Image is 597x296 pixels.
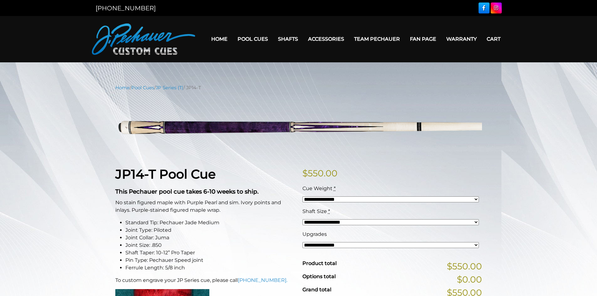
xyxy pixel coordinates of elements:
[206,31,233,47] a: Home
[125,241,295,249] li: Joint Size: .850
[447,260,482,273] span: $550.00
[302,168,308,179] span: $
[302,208,327,214] span: Shaft Size
[457,273,482,286] span: $0.00
[482,31,505,47] a: Cart
[441,31,482,47] a: Warranty
[131,85,154,91] a: Pool Cues
[115,188,259,195] strong: This Pechauer pool cue takes 6-10 weeks to ship.
[125,226,295,234] li: Joint Type: Piloted
[302,231,327,237] span: Upgrades
[302,273,336,279] span: Options total
[115,277,295,284] p: To custom engrave your JP Series cue, please call
[405,31,441,47] a: Fan Page
[334,185,336,191] abbr: required
[233,31,273,47] a: Pool Cues
[125,257,295,264] li: Pin Type: Pechauer Speed joint
[92,23,195,55] img: Pechauer Custom Cues
[238,277,287,283] a: [PHONE_NUMBER].
[273,31,303,47] a: Shafts
[125,234,295,241] li: Joint Collar: Juma
[125,219,295,226] li: Standard Tip: Pechauer Jade Medium
[302,287,331,293] span: Grand total
[303,31,349,47] a: Accessories
[115,166,216,182] strong: JP14-T Pool Cue
[302,168,338,179] bdi: 550.00
[115,96,482,157] img: jp14-T.png
[115,84,482,91] nav: Breadcrumb
[115,199,295,214] p: No stain figured maple with Purple Pearl and sim. Ivory points and inlays. Purple-stained figured...
[96,4,156,12] a: [PHONE_NUMBER]
[302,260,337,266] span: Product total
[156,85,183,91] a: JP Series (T)
[349,31,405,47] a: Team Pechauer
[125,249,295,257] li: Shaft Taper: 10-12” Pro Taper
[302,185,333,191] span: Cue Weight
[328,208,330,214] abbr: required
[125,264,295,272] li: Ferrule Length: 5/8 inch
[115,85,130,91] a: Home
